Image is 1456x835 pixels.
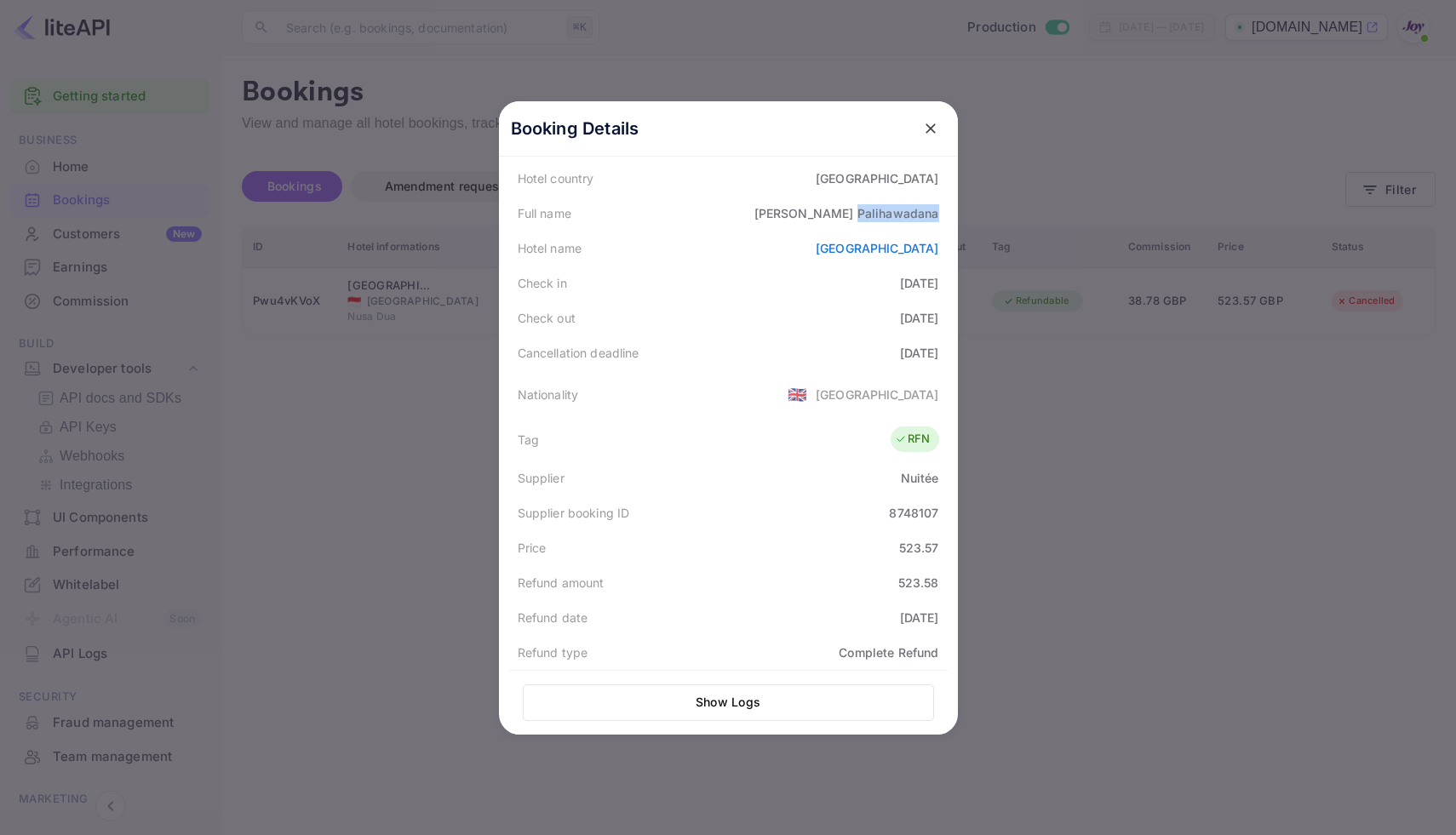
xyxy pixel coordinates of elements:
[518,239,582,257] div: Hotel name
[816,169,939,187] div: [GEOGRAPHIC_DATA]
[518,539,547,557] div: Price
[816,241,939,255] a: [GEOGRAPHIC_DATA]
[511,116,639,141] p: Booking Details
[518,386,579,403] div: Nationality
[900,309,939,327] div: [DATE]
[900,344,939,362] div: [DATE]
[901,469,939,487] div: Nuitée
[900,274,939,292] div: [DATE]
[900,609,939,626] div: [DATE]
[518,431,539,449] div: Tag
[889,504,938,522] div: 8748107
[898,574,939,592] div: 523.58
[518,574,605,592] div: Refund amount
[518,504,630,522] div: Supplier booking ID
[899,539,939,557] div: 523.57
[518,609,588,626] div: Refund date
[518,274,567,292] div: Check in
[518,169,594,187] div: Hotel country
[518,643,588,661] div: Refund type
[816,386,939,403] div: [GEOGRAPHIC_DATA]
[915,113,946,144] button: close
[518,204,571,222] div: Full name
[788,379,807,409] span: United States
[523,684,934,721] button: Show Logs
[518,469,565,487] div: Supplier
[895,431,930,448] div: RFN
[518,344,639,362] div: Cancellation deadline
[839,643,938,661] div: Complete Refund
[754,204,939,222] div: [PERSON_NAME] Palihawadana
[518,309,576,327] div: Check out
